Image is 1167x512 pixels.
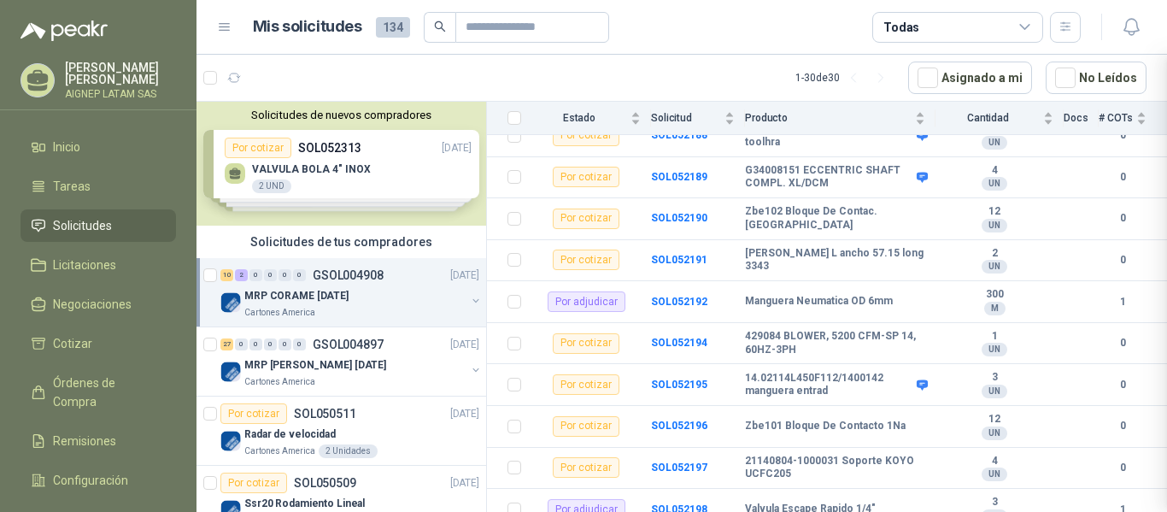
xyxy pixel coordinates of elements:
a: Solicitudes [21,209,176,242]
a: Inicio [21,131,176,163]
div: Todas [883,18,919,37]
a: Cotizar [21,327,176,360]
a: Tareas [21,170,176,203]
span: Remisiones [53,432,116,450]
a: Órdenes de Compra [21,367,176,418]
span: 134 [376,17,410,38]
span: Licitaciones [53,256,116,274]
h1: Mis solicitudes [253,15,362,39]
a: Configuración [21,464,176,497]
span: Órdenes de Compra [53,374,160,411]
p: AIGNEP LATAM SAS [65,89,176,99]
span: Solicitudes [53,216,112,235]
span: Inicio [53,138,80,156]
span: Tareas [53,177,91,196]
a: Remisiones [21,425,176,457]
span: Negociaciones [53,295,132,314]
span: Configuración [53,471,128,490]
img: Logo peakr [21,21,108,41]
a: Licitaciones [21,249,176,281]
span: search [434,21,446,32]
p: [PERSON_NAME] [PERSON_NAME] [65,62,176,85]
span: Cotizar [53,334,92,353]
a: Negociaciones [21,288,176,321]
